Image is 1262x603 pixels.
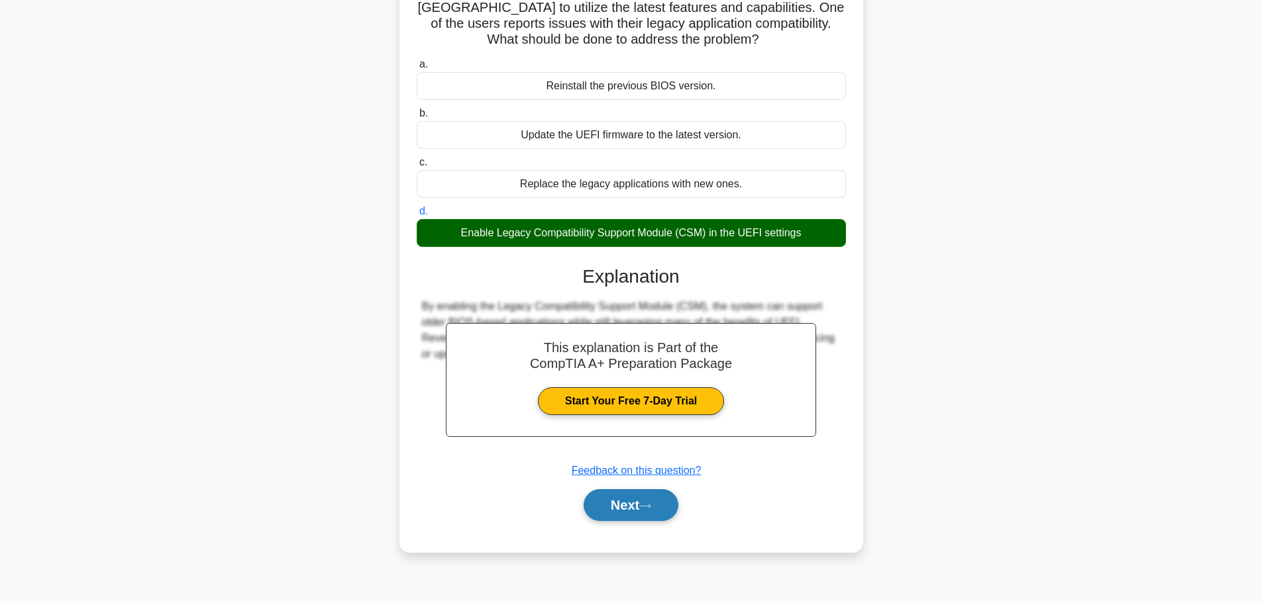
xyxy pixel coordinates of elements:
[572,465,702,476] a: Feedback on this question?
[417,219,846,247] div: Enable Legacy Compatibility Support Module (CSM) in the UEFI settings
[419,58,428,70] span: a.
[419,156,427,167] span: c.
[419,107,428,118] span: b.
[425,265,838,288] h3: Explanation
[538,387,724,415] a: Start Your Free 7-Day Trial
[417,121,846,149] div: Update the UEFI firmware to the latest version.
[417,170,846,198] div: Replace the legacy applications with new ones.
[584,489,678,521] button: Next
[422,299,841,362] div: By enabling the Legacy Compatibility Support Module (CSM), the system can support older BIOS-base...
[419,205,428,216] span: d.
[417,72,846,100] div: Reinstall the previous BIOS version.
